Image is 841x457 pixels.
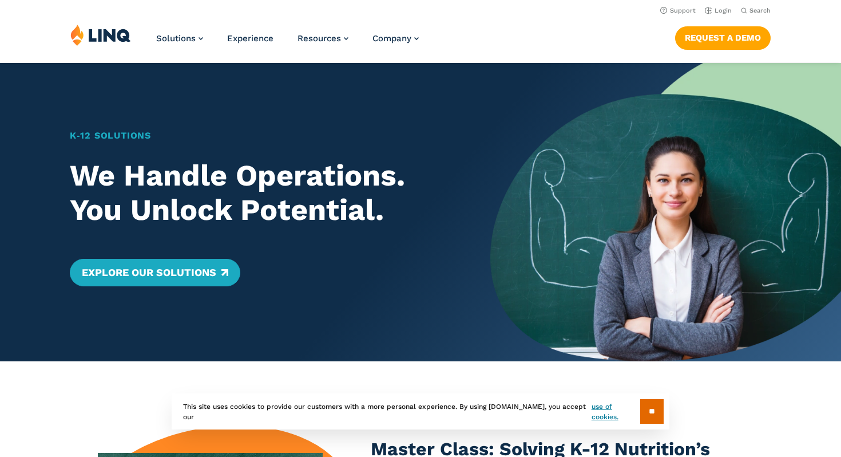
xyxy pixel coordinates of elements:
a: Explore Our Solutions [70,259,240,286]
span: Resources [297,33,341,44]
h1: K‑12 Solutions [70,129,456,143]
a: Request a Demo [675,26,771,49]
span: Company [372,33,411,44]
span: Solutions [156,33,196,44]
h2: We Handle Operations. You Unlock Potential. [70,159,456,227]
span: Search [749,7,771,14]
a: Company [372,33,419,44]
a: Resources [297,33,348,44]
img: Home Banner [490,63,841,361]
div: This site uses cookies to provide our customers with a more personal experience. By using [DOMAIN... [172,393,669,430]
nav: Primary Navigation [156,24,419,62]
a: use of cookies. [592,401,640,422]
button: Open Search Bar [741,6,771,15]
a: Solutions [156,33,203,44]
a: Experience [227,33,273,44]
nav: Button Navigation [675,24,771,49]
img: LINQ | K‑12 Software [70,24,131,46]
a: Login [705,7,732,14]
a: Support [660,7,696,14]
